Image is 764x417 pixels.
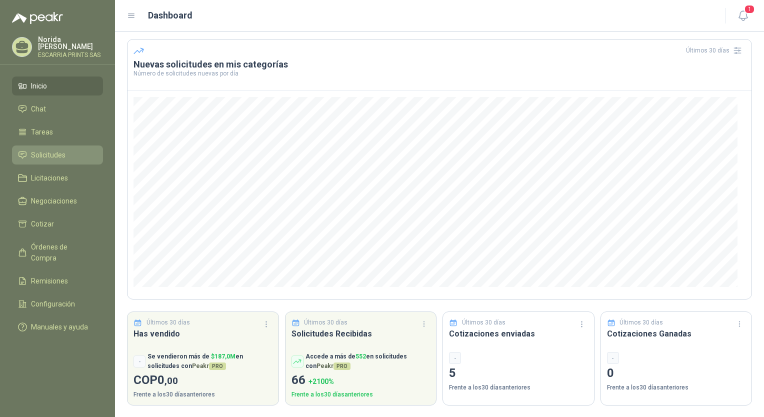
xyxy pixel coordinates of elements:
span: ,00 [164,375,178,386]
p: Norida [PERSON_NAME] [38,36,103,50]
p: 66 [291,371,430,390]
a: Cotizar [12,214,103,233]
p: Últimos 30 días [619,318,663,327]
span: Licitaciones [31,172,68,183]
div: Últimos 30 días [686,42,745,58]
span: 0 [157,373,178,387]
span: Solicitudes [31,149,65,160]
a: Negociaciones [12,191,103,210]
p: Frente a los 30 días anteriores [291,390,430,399]
a: Solicitudes [12,145,103,164]
p: Accede a más de en solicitudes con [305,352,430,371]
span: Tareas [31,126,53,137]
a: Remisiones [12,271,103,290]
a: Configuración [12,294,103,313]
p: 5 [449,364,588,383]
span: PRO [333,362,350,370]
span: Configuración [31,298,75,309]
a: Tareas [12,122,103,141]
span: 552 [355,353,366,360]
p: Número de solicitudes nuevas por día [133,70,745,76]
p: ESCARRIA PRINTS SAS [38,52,103,58]
p: Frente a los 30 días anteriores [449,383,588,392]
span: $ 187,0M [211,353,235,360]
h1: Dashboard [148,8,192,22]
h3: Nuevas solicitudes en mis categorías [133,58,745,70]
a: Manuales y ayuda [12,317,103,336]
p: Frente a los 30 días anteriores [607,383,746,392]
button: 1 [734,7,752,25]
a: Órdenes de Compra [12,237,103,267]
div: - [133,355,145,367]
img: Logo peakr [12,12,63,24]
span: Remisiones [31,275,68,286]
h3: Cotizaciones enviadas [449,327,588,340]
span: Inicio [31,80,47,91]
span: Peakr [192,362,226,369]
p: Últimos 30 días [304,318,347,327]
div: - [607,352,619,364]
span: PRO [209,362,226,370]
span: Cotizar [31,218,54,229]
h3: Has vendido [133,327,272,340]
div: - [449,352,461,364]
span: Negociaciones [31,195,77,206]
p: 0 [607,364,746,383]
a: Inicio [12,76,103,95]
p: Últimos 30 días [146,318,190,327]
span: + 2100 % [308,377,334,385]
span: Órdenes de Compra [31,241,93,263]
p: COP [133,371,272,390]
h3: Solicitudes Recibidas [291,327,430,340]
a: Chat [12,99,103,118]
span: Manuales y ayuda [31,321,88,332]
a: Licitaciones [12,168,103,187]
span: Peakr [316,362,350,369]
span: 1 [744,4,755,14]
span: Chat [31,103,46,114]
h3: Cotizaciones Ganadas [607,327,746,340]
p: Se vendieron más de en solicitudes con [147,352,272,371]
p: Últimos 30 días [462,318,505,327]
p: Frente a los 30 días anteriores [133,390,272,399]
